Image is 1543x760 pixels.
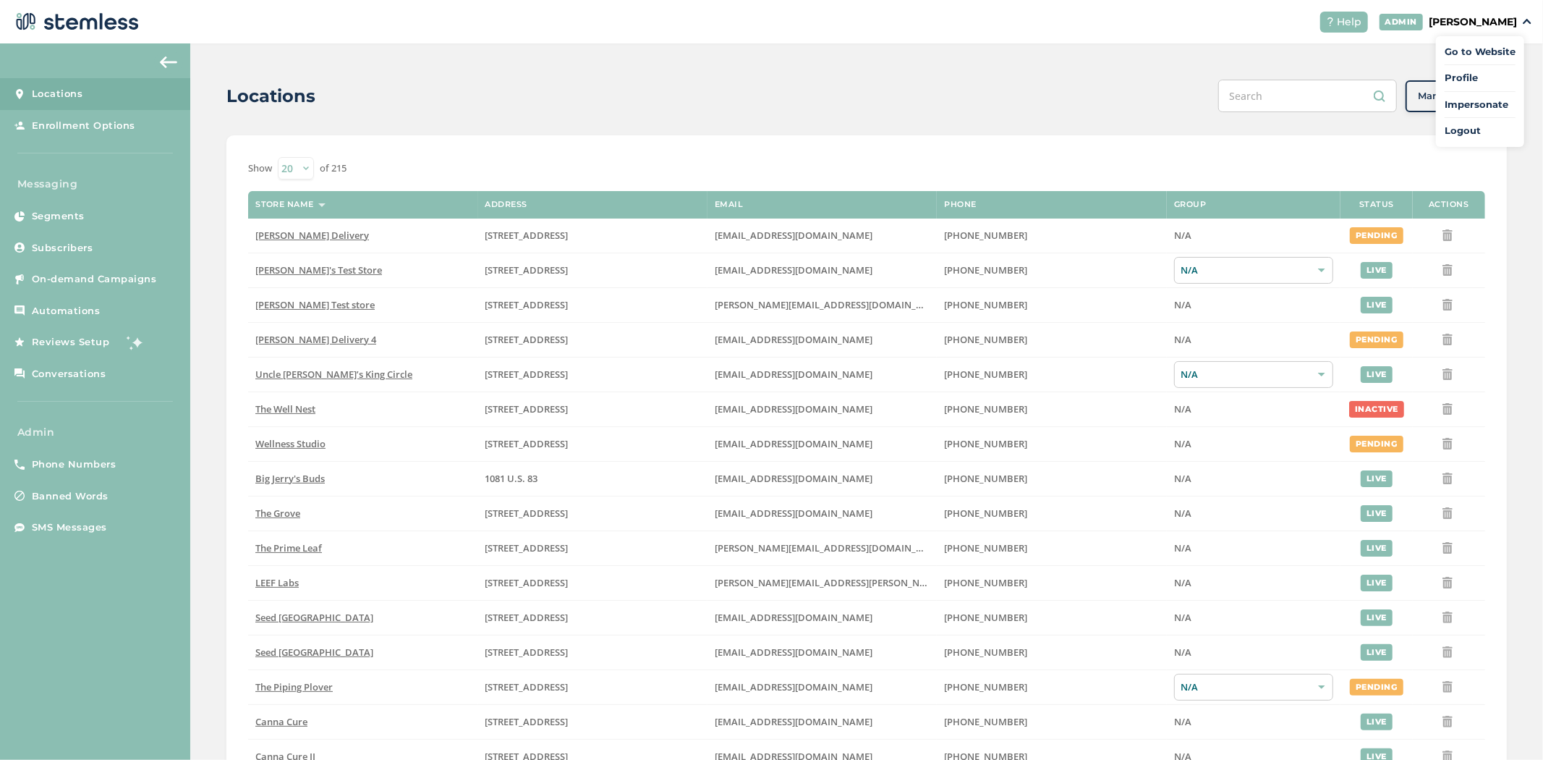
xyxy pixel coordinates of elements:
[1361,297,1393,313] div: live
[715,715,872,728] span: [EMAIL_ADDRESS][DOMAIN_NAME]
[32,87,83,101] span: Locations
[944,507,1027,520] span: [PHONE_NUMBER]
[944,577,1160,589] label: (707) 513-9697
[1359,200,1394,209] label: Status
[1413,191,1485,219] th: Actions
[255,299,470,311] label: Swapnil Test store
[944,402,1027,415] span: [PHONE_NUMBER]
[255,611,373,624] span: Seed [GEOGRAPHIC_DATA]
[715,507,872,520] span: [EMAIL_ADDRESS][DOMAIN_NAME]
[255,334,470,346] label: Hazel Delivery 4
[944,611,1027,624] span: [PHONE_NUMBER]
[715,577,930,589] label: josh.bowers@leefca.com
[318,203,326,207] img: icon-sort-1e1d7615.svg
[255,715,307,728] span: Canna Cure
[485,403,700,415] label: 1005 4th Avenue
[944,334,1160,346] label: (818) 561-0790
[715,403,930,415] label: vmrobins@gmail.com
[1361,609,1393,626] div: live
[1406,80,1507,112] button: Manage Groups
[255,263,382,276] span: [PERSON_NAME]'s Test Store
[12,7,139,36] img: logo-dark-0685b13c.svg
[715,646,930,659] label: info@bostonseeds.com
[485,298,569,311] span: [STREET_ADDRESS]
[255,437,326,450] span: Wellness Studio
[1350,332,1403,348] div: pending
[715,229,930,242] label: arman91488@gmail.com
[1361,366,1393,383] div: live
[944,576,1027,589] span: [PHONE_NUMBER]
[160,56,177,68] img: icon-arrow-back-accent-c549486e.svg
[255,680,333,693] span: The Piping Plover
[944,333,1027,346] span: [PHONE_NUMBER]
[32,119,135,133] span: Enrollment Options
[485,680,569,693] span: [STREET_ADDRESS]
[485,541,569,554] span: [STREET_ADDRESS]
[1349,401,1404,418] div: inactive
[944,368,1027,381] span: [PHONE_NUMBER]
[255,264,470,276] label: Brian's Test Store
[1350,436,1403,452] div: pending
[944,646,1027,659] span: [PHONE_NUMBER]
[715,229,872,242] span: [EMAIL_ADDRESS][DOMAIN_NAME]
[485,368,569,381] span: [STREET_ADDRESS]
[944,681,1160,693] label: (508) 514-1212
[944,229,1160,242] label: (818) 561-0790
[255,473,470,485] label: Big Jerry's Buds
[944,716,1160,728] label: (580) 280-2262
[485,611,569,624] span: [STREET_ADDRESS]
[715,541,946,554] span: [PERSON_NAME][EMAIL_ADDRESS][DOMAIN_NAME]
[944,507,1160,520] label: (619) 600-1269
[1445,124,1516,138] a: Logout
[944,541,1027,554] span: [PHONE_NUMBER]
[255,577,470,589] label: LEEF Labs
[1174,646,1333,659] label: N/A
[485,200,528,209] label: Address
[715,646,872,659] span: [EMAIL_ADDRESS][DOMAIN_NAME]
[255,646,373,659] span: Seed [GEOGRAPHIC_DATA]
[255,298,375,311] span: [PERSON_NAME] Test store
[944,612,1160,624] label: (207) 747-4648
[485,577,700,589] label: 1785 South Main Street
[255,200,314,209] label: Store name
[255,542,470,554] label: The Prime Leaf
[485,472,538,485] span: 1081 U.S. 83
[485,299,700,311] label: 5241 Center Boulevard
[32,304,101,318] span: Automations
[944,438,1160,450] label: (269) 929-8463
[715,716,930,728] label: info@shopcannacure.com
[485,438,700,450] label: 123 Main Street
[944,403,1160,415] label: (269) 929-8463
[1174,361,1333,388] div: N/A
[1471,691,1543,760] iframe: Chat Widget
[715,402,872,415] span: [EMAIL_ADDRESS][DOMAIN_NAME]
[255,507,300,520] span: The Grove
[1361,575,1393,591] div: live
[255,438,470,450] label: Wellness Studio
[715,368,872,381] span: [EMAIL_ADDRESS][DOMAIN_NAME]
[715,437,872,450] span: [EMAIL_ADDRESS][DOMAIN_NAME]
[255,402,315,415] span: The Well Nest
[944,437,1027,450] span: [PHONE_NUMBER]
[1361,714,1393,730] div: live
[1174,257,1333,284] div: N/A
[255,472,325,485] span: Big Jerry's Buds
[1174,403,1333,415] label: N/A
[715,612,930,624] label: team@seedyourhead.com
[1326,17,1335,26] img: icon-help-white-03924b79.svg
[715,611,872,624] span: [EMAIL_ADDRESS][DOMAIN_NAME]
[944,368,1160,381] label: (907) 330-7833
[715,334,930,346] label: arman91488@gmail.com
[485,576,569,589] span: [STREET_ADDRESS]
[226,83,315,109] h2: Locations
[715,507,930,520] label: dexter@thegroveca.com
[944,299,1160,311] label: (503) 332-4545
[715,368,930,381] label: christian@uncleherbsak.com
[1361,505,1393,522] div: live
[1174,334,1333,346] label: N/A
[255,229,369,242] span: [PERSON_NAME] Delivery
[715,576,1020,589] span: [PERSON_NAME][EMAIL_ADDRESS][PERSON_NAME][DOMAIN_NAME]
[485,229,569,242] span: [STREET_ADDRESS]
[1338,14,1362,30] span: Help
[1174,542,1333,554] label: N/A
